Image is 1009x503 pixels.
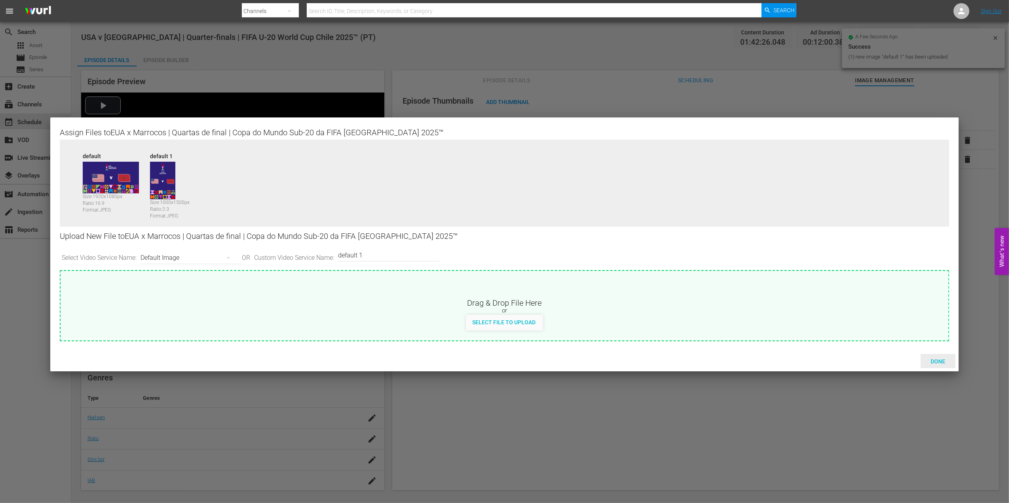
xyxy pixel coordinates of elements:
[995,228,1009,275] button: Open Feedback Widget
[61,307,948,315] div: or
[466,319,542,325] span: Select File to Upload
[83,162,139,193] img: 91593173-default_v1.jpg
[5,6,14,16] span: menu
[61,297,948,307] div: Drag & Drop File Here
[60,127,949,136] div: Assign Files to EUA x Marrocos | Quartas de final | Copa do Mundo Sub-20 da FIFA [GEOGRAPHIC_DATA...
[19,2,57,21] img: ans4CAIJ8jUAAAAAAAAAAAAAAAAAAAAAAAAgQb4GAAAAAAAAAAAAAAAAAAAAAAAAJMjXAAAAAAAAAAAAAAAAAAAAAAAAgAT5G...
[762,3,796,17] button: Search
[240,253,252,263] span: OR
[921,354,956,368] button: Done
[141,247,238,269] div: Default Image
[83,152,146,158] div: default
[60,253,139,263] span: Select Video Service Name:
[773,3,794,17] span: Search
[924,358,952,365] span: Done
[466,315,542,329] button: Select File to Upload
[150,199,213,216] div: Size: 1000 x 1500 px Ratio: 2:3 Format: JPEG
[981,8,1001,14] a: Sign Out
[150,152,213,158] div: default 1
[150,162,175,199] img: 91593173-default-1_v1.jpg
[60,227,949,246] div: Upload New File to EUA x Marrocos | Quartas de final | Copa do Mundo Sub-20 da FIFA [GEOGRAPHIC_D...
[83,193,146,210] div: Size: 1920 x 1080 px Ratio: 16:9 Format: JPEG
[252,253,336,263] span: Custom Video Service Name:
